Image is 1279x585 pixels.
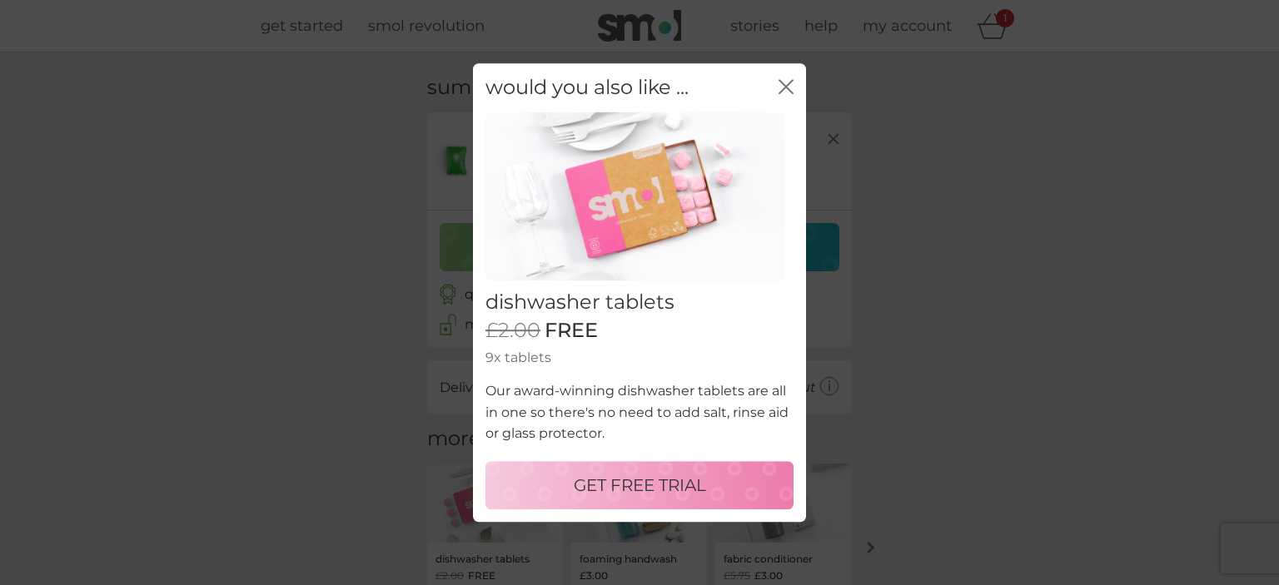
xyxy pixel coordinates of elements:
span: FREE [545,319,598,343]
h2: dishwasher tablets [485,290,794,315]
p: GET FREE TRIAL [574,472,706,498]
p: Our award-winning dishwasher tablets are all in one so there's no need to add salt, rinse aid or ... [485,380,794,444]
p: 9x tablets [485,347,794,369]
span: £2.00 [485,319,540,343]
button: close [779,79,794,97]
button: GET FREE TRIAL [485,461,794,509]
h2: would you also like ... [485,76,689,100]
